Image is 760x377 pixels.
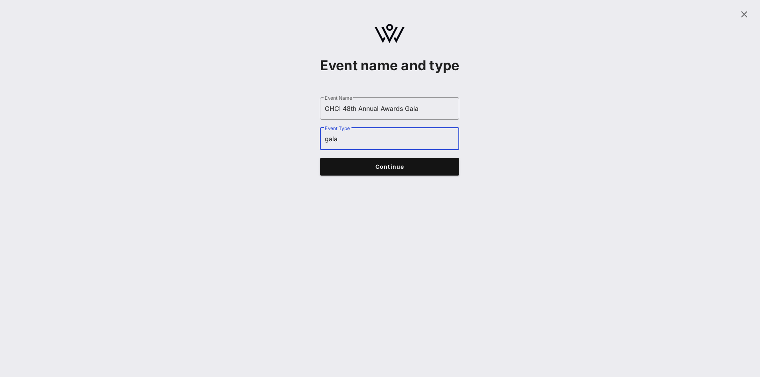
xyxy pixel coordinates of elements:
[325,125,350,131] label: Event Type
[320,57,460,73] h1: Event name and type
[325,132,455,145] input: Event Type
[325,95,352,101] label: Event Name
[375,24,405,43] img: logo.svg
[328,163,452,170] span: Continue
[320,158,460,176] button: Continue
